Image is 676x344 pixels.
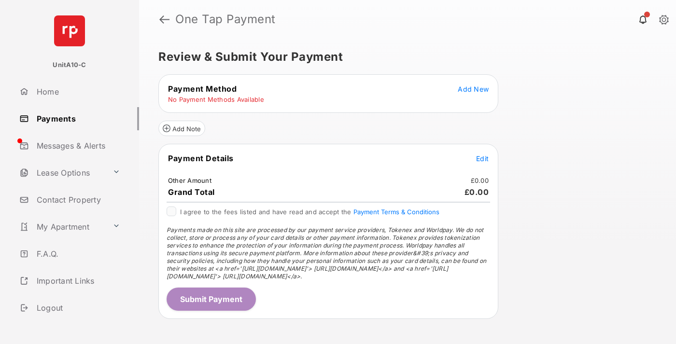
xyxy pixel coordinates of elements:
[15,242,139,265] a: F.A.Q.
[168,187,215,197] span: Grand Total
[15,215,109,238] a: My Apartment
[15,134,139,157] a: Messages & Alerts
[53,60,86,70] p: UnitA10-C
[175,14,276,25] strong: One Tap Payment
[15,161,109,184] a: Lease Options
[15,80,139,103] a: Home
[168,176,212,185] td: Other Amount
[15,269,124,292] a: Important Links
[180,208,439,216] span: I agree to the fees listed and have read and accept the
[167,226,486,280] span: Payments made on this site are processed by our payment service providers, Tokenex and Worldpay. ...
[476,153,489,163] button: Edit
[458,85,489,93] span: Add New
[158,51,649,63] h5: Review & Submit Your Payment
[15,107,139,130] a: Payments
[167,288,256,311] button: Submit Payment
[54,15,85,46] img: svg+xml;base64,PHN2ZyB4bWxucz0iaHR0cDovL3d3dy53My5vcmcvMjAwMC9zdmciIHdpZHRoPSI2NCIgaGVpZ2h0PSI2NC...
[15,188,139,211] a: Contact Property
[470,176,489,185] td: £0.00
[168,95,265,104] td: No Payment Methods Available
[168,153,234,163] span: Payment Details
[15,296,139,319] a: Logout
[168,84,237,94] span: Payment Method
[476,154,489,163] span: Edit
[158,121,205,136] button: Add Note
[353,208,439,216] button: I agree to the fees listed and have read and accept the
[465,187,489,197] span: £0.00
[458,84,489,94] button: Add New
